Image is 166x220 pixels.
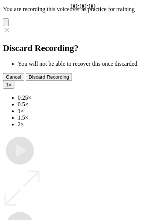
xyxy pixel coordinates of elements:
button: Discard Recording [26,73,72,81]
li: 1.5× [18,114,163,121]
button: Cancel [3,73,24,81]
p: You are recording this voiceover as practice for training [3,6,163,13]
span: 1 [6,82,8,87]
li: 0.25× [18,94,163,101]
li: You will not be able to recover this once discarded. [18,61,163,67]
a: 00:00:00 [70,2,96,10]
h2: Discard Recording? [3,43,163,53]
li: 1× [18,108,163,114]
li: 0.5× [18,101,163,108]
button: 1× [3,81,14,89]
li: 2× [18,121,163,128]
